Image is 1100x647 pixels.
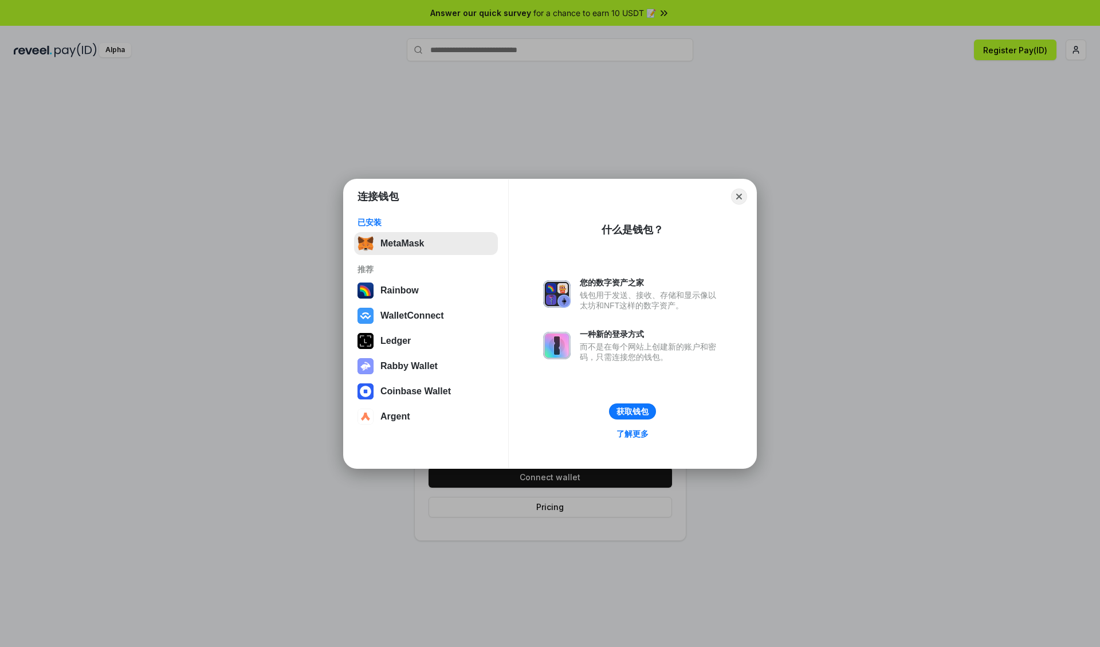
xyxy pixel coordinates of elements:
[580,329,722,339] div: 一种新的登录方式
[616,429,649,439] div: 了解更多
[580,290,722,311] div: 钱包用于发送、接收、存储和显示像以太坊和NFT这样的数字资产。
[357,308,374,324] img: svg+xml,%3Csvg%20width%3D%2228%22%20height%3D%2228%22%20viewBox%3D%220%200%2028%2028%22%20fill%3D...
[357,264,494,275] div: 推荐
[380,285,419,296] div: Rainbow
[380,361,438,371] div: Rabby Wallet
[354,330,498,352] button: Ledger
[609,403,656,419] button: 获取钱包
[354,405,498,428] button: Argent
[380,386,451,397] div: Coinbase Wallet
[354,232,498,255] button: MetaMask
[543,280,571,308] img: svg+xml,%3Csvg%20xmlns%3D%22http%3A%2F%2Fwww.w3.org%2F2000%2Fsvg%22%20fill%3D%22none%22%20viewBox...
[616,406,649,417] div: 获取钱包
[354,355,498,378] button: Rabby Wallet
[580,342,722,362] div: 而不是在每个网站上创建新的账户和密码，只需连接您的钱包。
[357,383,374,399] img: svg+xml,%3Csvg%20width%3D%2228%22%20height%3D%2228%22%20viewBox%3D%220%200%2028%2028%22%20fill%3D...
[380,411,410,422] div: Argent
[580,277,722,288] div: 您的数字资产之家
[357,333,374,349] img: svg+xml,%3Csvg%20xmlns%3D%22http%3A%2F%2Fwww.w3.org%2F2000%2Fsvg%22%20width%3D%2228%22%20height%3...
[354,304,498,327] button: WalletConnect
[543,332,571,359] img: svg+xml,%3Csvg%20xmlns%3D%22http%3A%2F%2Fwww.w3.org%2F2000%2Fsvg%22%20fill%3D%22none%22%20viewBox...
[354,279,498,302] button: Rainbow
[357,283,374,299] img: svg+xml,%3Csvg%20width%3D%22120%22%20height%3D%22120%22%20viewBox%3D%220%200%20120%20120%22%20fil...
[610,426,655,441] a: 了解更多
[380,336,411,346] div: Ledger
[380,238,424,249] div: MetaMask
[602,223,663,237] div: 什么是钱包？
[357,409,374,425] img: svg+xml,%3Csvg%20width%3D%2228%22%20height%3D%2228%22%20viewBox%3D%220%200%2028%2028%22%20fill%3D...
[357,358,374,374] img: svg+xml,%3Csvg%20xmlns%3D%22http%3A%2F%2Fwww.w3.org%2F2000%2Fsvg%22%20fill%3D%22none%22%20viewBox...
[357,236,374,252] img: svg+xml,%3Csvg%20fill%3D%22none%22%20height%3D%2233%22%20viewBox%3D%220%200%2035%2033%22%20width%...
[380,311,444,321] div: WalletConnect
[357,190,399,203] h1: 连接钱包
[731,189,747,205] button: Close
[357,217,494,228] div: 已安装
[354,380,498,403] button: Coinbase Wallet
